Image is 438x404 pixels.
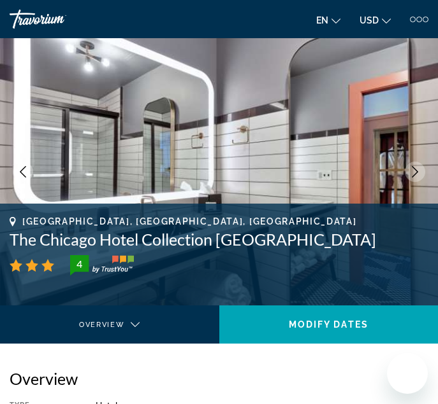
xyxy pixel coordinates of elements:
h2: Overview [10,369,428,388]
button: Next image [405,162,425,182]
a: Travorium [10,10,105,29]
span: [GEOGRAPHIC_DATA], [GEOGRAPHIC_DATA], [GEOGRAPHIC_DATA] [22,216,356,226]
span: en [316,15,328,25]
h1: The Chicago Hotel Collection [GEOGRAPHIC_DATA] [10,230,428,249]
span: Modify Dates [289,319,369,330]
iframe: Button to launch messaging window [387,353,428,394]
span: USD [360,15,379,25]
button: Change currency [360,11,391,29]
button: Change language [316,11,340,29]
img: TrustYou guest rating badge [70,255,134,275]
div: 4 [66,256,92,272]
button: Previous image [13,162,33,182]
